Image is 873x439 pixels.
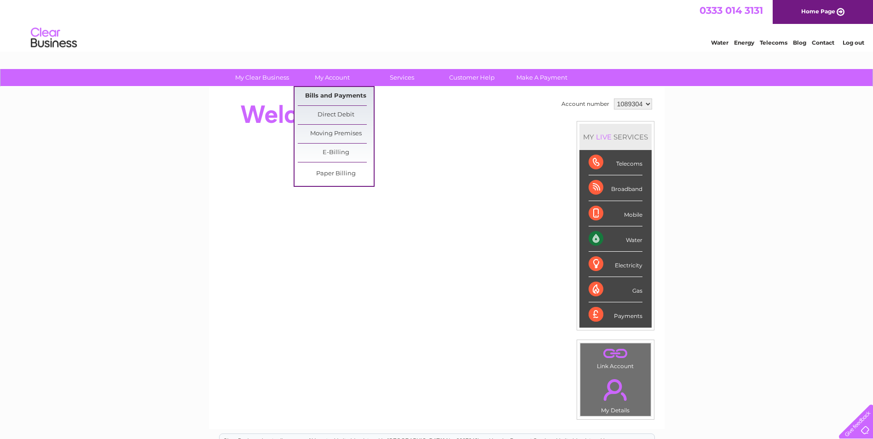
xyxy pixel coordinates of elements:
[700,5,763,16] a: 0333 014 3131
[224,69,300,86] a: My Clear Business
[220,5,654,45] div: Clear Business is a trading name of Verastar Limited (registered in [GEOGRAPHIC_DATA] No. 3667643...
[589,150,642,175] div: Telecoms
[504,69,580,86] a: Make A Payment
[589,252,642,277] div: Electricity
[298,165,374,183] a: Paper Billing
[734,39,754,46] a: Energy
[812,39,834,46] a: Contact
[711,39,728,46] a: Water
[294,69,370,86] a: My Account
[580,371,651,416] td: My Details
[434,69,510,86] a: Customer Help
[589,277,642,302] div: Gas
[580,343,651,372] td: Link Account
[30,24,77,52] img: logo.png
[364,69,440,86] a: Services
[589,201,642,226] div: Mobile
[579,124,652,150] div: MY SERVICES
[793,39,806,46] a: Blog
[594,133,613,141] div: LIVE
[589,302,642,327] div: Payments
[583,346,648,362] a: .
[760,39,787,46] a: Telecoms
[298,125,374,143] a: Moving Premises
[559,96,612,112] td: Account number
[298,106,374,124] a: Direct Debit
[589,175,642,201] div: Broadband
[589,226,642,252] div: Water
[298,144,374,162] a: E-Billing
[843,39,864,46] a: Log out
[583,374,648,406] a: .
[298,87,374,105] a: Bills and Payments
